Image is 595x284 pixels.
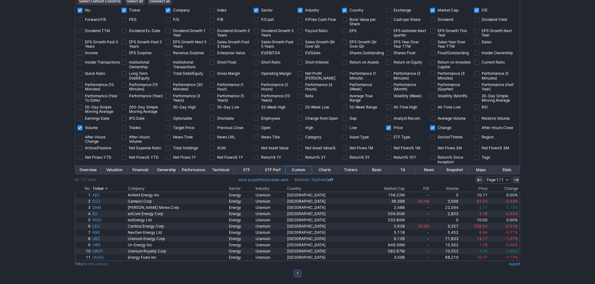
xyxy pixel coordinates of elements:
a: TA [390,166,416,174]
input: Performance (5 Years) [210,94,215,99]
input: Price [386,125,391,130]
a: 3 [75,205,92,211]
a: Cameco Corp [127,198,228,205]
input: Performance (Half Year) [474,82,479,87]
a: 3,357 [430,223,459,229]
a: [GEOGRAPHIC_DATA] [286,242,363,248]
a: [GEOGRAPHIC_DATA] [286,205,363,211]
input: EPS Growth Qtr Over Qtr [342,40,347,45]
input: Optionable [166,116,171,121]
a: [PERSON_NAME] Mines Corp [127,205,228,211]
input: Volatility (Month) [430,94,435,99]
a: Tickers [338,166,364,174]
input: Return on Equity [386,60,391,65]
span: -0.56% [504,243,518,247]
input: Performance (Year) [121,94,126,99]
a: AEC [92,192,126,198]
a: - [406,248,430,254]
span: 13.17 [477,236,488,241]
span: 3.18 [479,211,488,216]
input: Net Asset Value% [298,146,303,151]
input: Performance (Year To Date) [77,94,82,99]
input: P/B [210,17,215,22]
a: NXE [92,229,126,236]
input: Tags [474,155,479,160]
a: 7 [75,229,92,236]
input: Performance (1 Minute) [342,71,347,76]
span: | [238,177,288,183]
span: 0.73% [506,205,518,210]
input: Change from Open [298,116,303,121]
a: Uranium Energy Corp [127,236,228,242]
a: -0.93% [488,211,520,217]
input: Index [210,8,215,13]
a: 1.78 [459,242,488,248]
input: AUM [210,146,215,151]
input: Dividend Ex-Date [121,28,126,33]
input: Net Flows% YTD [121,155,126,160]
a: 4 [75,211,92,217]
span: 308.50 [474,224,488,229]
input: Performance (10 Minutes) [77,82,82,87]
a: [GEOGRAPHIC_DATA] [286,198,363,205]
a: -0.11% [488,229,520,236]
input: Performance (5 Minutes) [474,71,479,76]
a: CCJ [92,198,126,205]
a: 594.95M [363,211,406,217]
input: Sales [474,40,479,45]
a: [GEOGRAPHIC_DATA] [286,217,363,223]
a: 0.00% [488,217,520,223]
a: Uranium [255,223,286,229]
input: After-Hours Change [77,135,82,140]
input: Net Flows 1M [342,146,347,151]
input: Shares Outstanding [342,51,347,55]
a: Centrus Energy Corp [127,223,228,229]
a: [GEOGRAPHIC_DATA] [286,192,363,198]
input: P/S [166,17,171,22]
a: - [406,242,430,248]
input: Short Ratio [254,60,259,65]
input: Institutional Transactions [166,60,171,65]
input: News URL [210,135,215,140]
a: 2,853 [430,211,459,217]
input: Market Cap. [430,8,435,13]
a: off [328,177,333,182]
a: News [416,166,442,174]
input: News Time [166,135,171,140]
a: Uranium Royalty Corp [127,248,228,254]
a: Ur-Energy Inc [127,242,228,248]
input: Return% 1Y [254,155,259,160]
input: Quick Ratio [77,71,82,76]
input: All-Time High [386,105,391,110]
a: enCore Energy Corp [127,211,228,217]
a: Energy [228,192,255,198]
a: EU [92,211,126,217]
input: Sales Growth Past 5 Years [254,40,259,45]
input: Performance (2 Hours) [254,82,259,87]
a: 6 [75,223,92,229]
a: -0.51% [488,223,520,229]
a: [GEOGRAPHIC_DATA] [286,248,363,254]
span: 94.98 [418,199,429,204]
span: -0.43% [504,199,518,204]
a: Energy [228,223,255,229]
input: Return% 10Y [386,155,391,160]
input: Short Interest [298,60,303,65]
a: 94.98 [406,198,430,205]
input: Country [342,8,347,13]
input: Performance (Week) [342,82,347,87]
a: Uranium [255,242,286,248]
a: Stats [494,166,520,174]
input: Dividend Growth 5 Years [254,28,259,33]
a: DNN [92,205,126,211]
input: Company [166,8,171,13]
input: Employees [254,116,259,121]
a: 13.17 [459,236,488,242]
a: 1min [319,177,327,182]
span: -0.93% [504,211,518,216]
input: Payout Ratio [298,28,303,33]
input: Dividend TTM [77,28,82,33]
input: Return% 3Y [298,155,303,160]
input: Float/Outstanding [430,51,435,55]
input: Insider Transactions [77,60,82,65]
